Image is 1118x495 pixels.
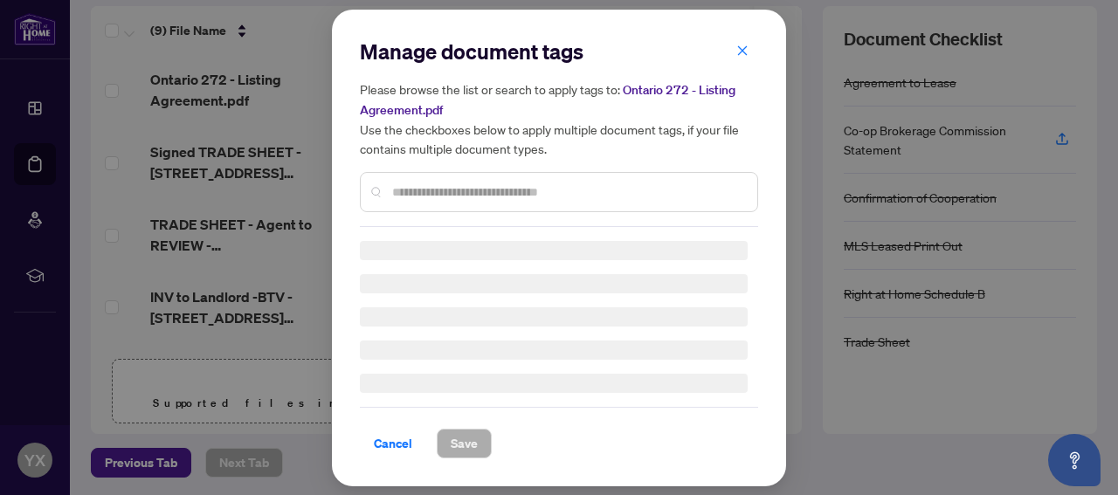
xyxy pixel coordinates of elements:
span: Cancel [374,430,412,457]
button: Open asap [1048,434,1101,486]
span: close [736,44,749,56]
span: Ontario 272 - Listing Agreement.pdf [360,82,735,118]
button: Save [437,429,492,458]
button: Cancel [360,429,426,458]
h2: Manage document tags [360,38,758,65]
h5: Please browse the list or search to apply tags to: Use the checkboxes below to apply multiple doc... [360,79,758,158]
